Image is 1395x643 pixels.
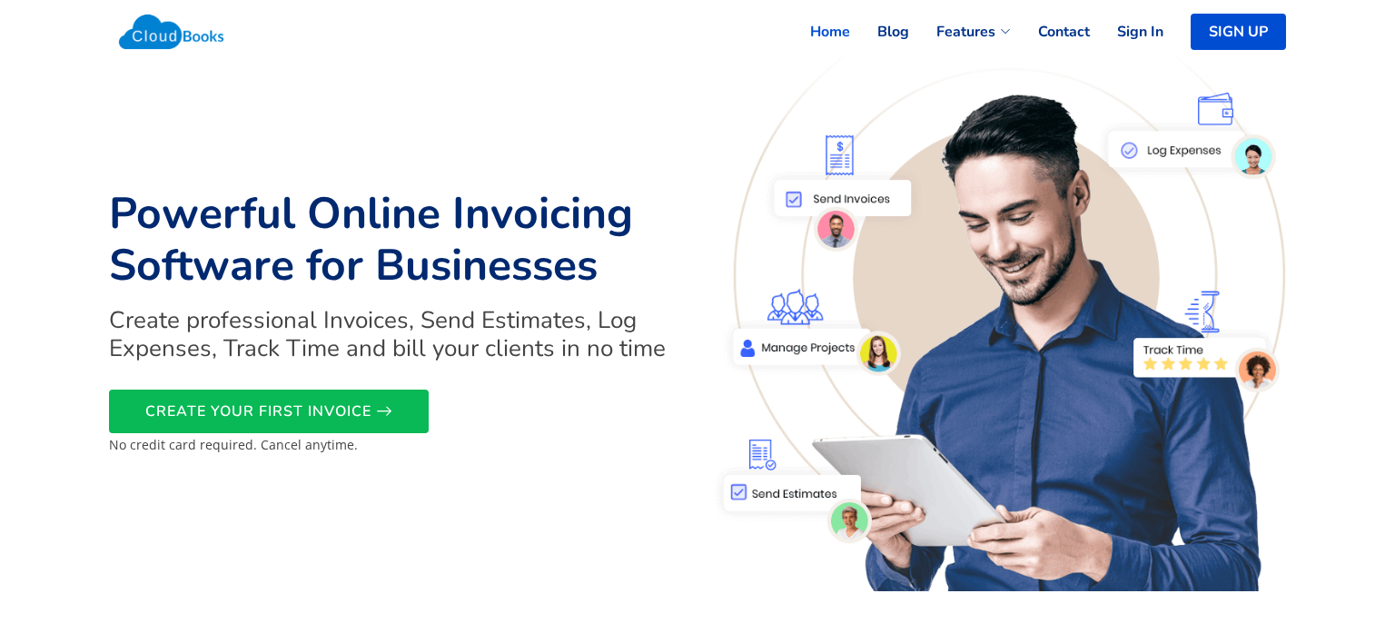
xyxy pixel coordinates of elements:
small: No credit card required. Cancel anytime. [109,436,358,453]
a: Blog [850,12,909,52]
a: Sign In [1090,12,1163,52]
span: Features [936,21,995,43]
a: SIGN UP [1191,14,1286,50]
a: Features [909,12,1011,52]
a: CREATE YOUR FIRST INVOICE [109,390,429,433]
a: Contact [1011,12,1090,52]
h2: Create professional Invoices, Send Estimates, Log Expenses, Track Time and bill your clients in n... [109,306,687,362]
h1: Powerful Online Invoicing Software for Businesses [109,188,687,292]
img: Cloudbooks Logo [109,5,233,59]
a: Home [783,12,850,52]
